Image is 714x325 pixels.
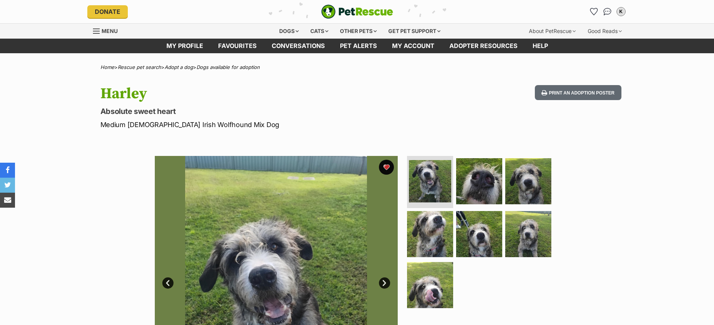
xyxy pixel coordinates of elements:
button: My account [615,6,627,18]
a: Rescue pet search [118,64,161,70]
img: Photo of Harley [456,158,502,204]
img: chat-41dd97257d64d25036548639549fe6c8038ab92f7586957e7f3b1b290dea8141.svg [603,8,611,15]
span: Menu [102,28,118,34]
a: Menu [93,24,123,37]
ul: Account quick links [588,6,627,18]
a: Adopt a dog [165,64,193,70]
a: Help [525,39,555,53]
div: Other pets [335,24,382,39]
a: Pet alerts [332,39,385,53]
a: PetRescue [321,4,393,19]
a: Donate [87,5,128,18]
a: Favourites [211,39,264,53]
div: > > > [82,64,633,70]
a: conversations [264,39,332,53]
button: Print an adoption poster [535,85,621,100]
a: Dogs available for adoption [196,64,260,70]
div: Dogs [274,24,304,39]
div: Cats [305,24,334,39]
p: Absolute sweet heart [100,106,418,117]
div: About PetRescue [524,24,581,39]
a: Home [100,64,114,70]
img: Photo of Harley [456,211,502,257]
img: Photo of Harley [409,160,451,202]
img: Photo of Harley [407,211,453,257]
img: Photo of Harley [505,211,551,257]
div: Get pet support [383,24,446,39]
h1: Harley [100,85,418,102]
a: Conversations [602,6,614,18]
img: Photo of Harley [505,158,551,204]
div: K [617,8,625,15]
img: Photo of Harley [407,262,453,308]
a: My profile [159,39,211,53]
a: My account [385,39,442,53]
a: Favourites [588,6,600,18]
a: Adopter resources [442,39,525,53]
div: Good Reads [582,24,627,39]
p: Medium [DEMOGRAPHIC_DATA] Irish Wolfhound Mix Dog [100,120,418,130]
a: Next [379,277,390,289]
a: Prev [162,277,174,289]
img: logo-e224e6f780fb5917bec1dbf3a21bbac754714ae5b6737aabdf751b685950b380.svg [321,4,393,19]
button: favourite [379,160,394,175]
